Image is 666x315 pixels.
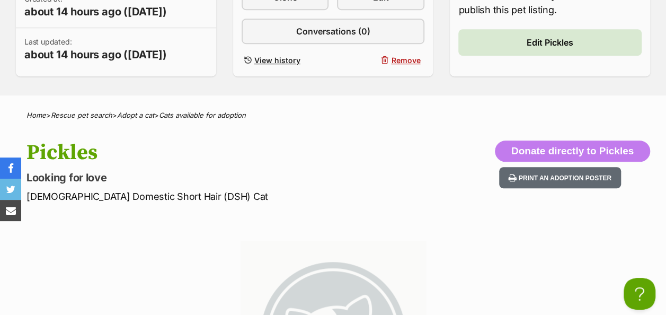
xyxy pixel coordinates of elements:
[26,170,407,185] p: Looking for love
[26,189,407,204] p: [DEMOGRAPHIC_DATA] Domestic Short Hair (DSH) Cat
[26,111,46,119] a: Home
[26,141,407,165] h1: Pickles
[337,52,424,68] button: Remove
[495,141,650,162] button: Donate directly to Pickles
[24,4,167,19] span: about 14 hours ago ([DATE])
[117,111,154,119] a: Adopt a cat
[391,55,420,66] span: Remove
[296,25,370,38] span: Conversations (0)
[242,19,425,44] a: Conversations (0)
[24,47,167,62] span: about 14 hours ago ([DATE])
[254,55,300,66] span: View history
[624,278,655,310] iframe: Help Scout Beacon - Open
[499,167,621,189] button: Print an adoption poster
[458,29,642,56] a: Edit Pickles
[527,36,573,49] span: Edit Pickles
[51,111,112,119] a: Rescue pet search
[24,37,167,62] p: Last updated:
[159,111,246,119] a: Cats available for adoption
[242,52,329,68] a: View history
